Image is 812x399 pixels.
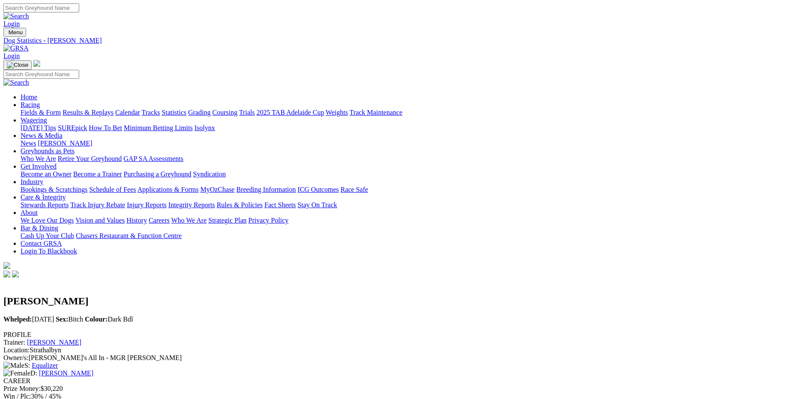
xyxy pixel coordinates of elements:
a: Contact GRSA [21,240,62,247]
a: Stay On Track [297,201,337,208]
b: Sex: [56,316,68,323]
a: Isolynx [194,124,215,131]
span: D: [3,369,37,377]
a: Grading [188,109,211,116]
a: [PERSON_NAME] [38,140,92,147]
a: Equalizer [32,362,58,369]
a: Tracks [142,109,160,116]
a: History [126,217,147,224]
a: Privacy Policy [248,217,289,224]
a: Track Injury Rebate [70,201,125,208]
a: Fields & Form [21,109,61,116]
a: [PERSON_NAME] [27,339,81,346]
div: Get Involved [21,170,809,178]
a: Chasers Restaurant & Function Centre [76,232,181,239]
b: Colour: [85,316,107,323]
a: Login [3,20,20,27]
a: Trials [239,109,255,116]
h2: [PERSON_NAME] [3,295,809,307]
a: Coursing [212,109,238,116]
a: How To Bet [89,124,122,131]
a: Become a Trainer [73,170,122,178]
a: Race Safe [340,186,368,193]
a: Purchasing a Greyhound [124,170,191,178]
a: SUREpick [58,124,87,131]
div: Strathalbyn [3,346,809,354]
a: GAP SA Assessments [124,155,184,162]
span: Owner/s: [3,354,29,361]
span: Menu [9,29,23,36]
a: News [21,140,36,147]
img: Search [3,79,29,86]
a: Care & Integrity [21,194,66,201]
a: Get Involved [21,163,57,170]
a: Wagering [21,116,47,124]
span: Prize Money: [3,385,41,392]
a: Industry [21,178,43,185]
a: Who We Are [21,155,56,162]
a: Vision and Values [75,217,125,224]
img: Search [3,12,29,20]
img: logo-grsa-white.png [3,262,10,269]
a: Bookings & Scratchings [21,186,87,193]
div: $30,220 [3,385,809,393]
div: CAREER [3,377,809,385]
a: Results & Replays [62,109,113,116]
img: GRSA [3,45,29,52]
a: We Love Our Dogs [21,217,74,224]
div: News & Media [21,140,809,147]
a: News & Media [21,132,62,139]
img: Female [3,369,30,377]
div: About [21,217,809,224]
a: Cash Up Your Club [21,232,74,239]
a: [DATE] Tips [21,124,56,131]
a: Minimum Betting Limits [124,124,193,131]
a: MyOzChase [200,186,235,193]
a: Rules & Policies [217,201,263,208]
a: Track Maintenance [350,109,402,116]
a: Stewards Reports [21,201,68,208]
a: Bar & Dining [21,224,58,232]
div: Racing [21,109,809,116]
a: Careers [149,217,170,224]
span: Location: [3,346,30,354]
a: Calendar [115,109,140,116]
div: Industry [21,186,809,194]
span: Trainer: [3,339,25,346]
a: Racing [21,101,40,108]
div: Wagering [21,124,809,132]
a: 2025 TAB Adelaide Cup [256,109,324,116]
div: Bar & Dining [21,232,809,240]
input: Search [3,70,79,79]
div: Care & Integrity [21,201,809,209]
a: [PERSON_NAME] [39,369,93,377]
a: About [21,209,38,216]
a: Home [21,93,37,101]
a: Fact Sheets [265,201,296,208]
a: Applications & Forms [137,186,199,193]
span: S: [3,362,30,369]
a: Login [3,52,20,60]
b: Whelped: [3,316,32,323]
a: Who We Are [171,217,207,224]
a: Breeding Information [236,186,296,193]
div: PROFILE [3,331,809,339]
span: Dark Bdl [85,316,133,323]
a: Become an Owner [21,170,71,178]
a: Syndication [193,170,226,178]
a: Integrity Reports [168,201,215,208]
a: Dog Statistics - [PERSON_NAME] [3,37,809,45]
a: Strategic Plan [208,217,247,224]
button: Toggle navigation [3,28,26,37]
span: [DATE] [3,316,54,323]
a: Statistics [162,109,187,116]
img: Male [3,362,24,369]
div: [PERSON_NAME]'s All In - MGR [PERSON_NAME] [3,354,809,362]
a: ICG Outcomes [297,186,339,193]
span: Bitch [56,316,83,323]
a: Retire Your Greyhound [58,155,122,162]
a: Injury Reports [127,201,167,208]
button: Toggle navigation [3,60,32,70]
div: Greyhounds as Pets [21,155,809,163]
